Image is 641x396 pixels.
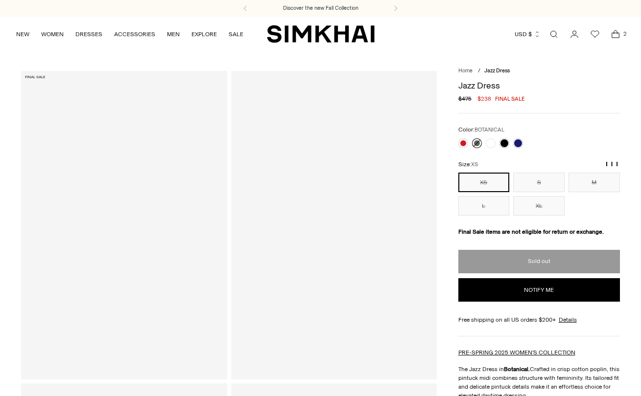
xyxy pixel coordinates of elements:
span: Jazz Dress [484,67,510,74]
a: MEN [167,23,180,45]
a: SIMKHAI [267,24,375,44]
div: Free shipping on all US orders $200+ [458,315,620,324]
button: S [513,173,565,192]
span: $238 [477,94,491,103]
a: PRE-SPRING 2025 WOMEN'S COLLECTION [458,349,575,356]
a: Details [559,315,577,324]
button: XS [458,173,510,192]
h1: Jazz Dress [458,81,620,90]
label: Size: [458,160,478,169]
strong: Final Sale items are not eligible for return or exchange. [458,228,604,235]
strong: Botanical. [504,366,530,373]
a: WOMEN [41,23,64,45]
a: Home [458,67,473,74]
span: BOTANICAL [475,127,504,133]
a: SALE [229,23,243,45]
button: XL [513,196,565,216]
button: Notify me [458,278,620,302]
a: Open search modal [544,24,564,44]
a: Go to the account page [565,24,584,44]
button: L [458,196,510,216]
span: 2 [620,29,629,38]
nav: breadcrumbs [458,67,620,75]
label: Color: [458,125,504,134]
a: DRESSES [75,23,102,45]
a: Wishlist [585,24,605,44]
span: XS [471,161,478,168]
a: EXPLORE [191,23,217,45]
s: $475 [458,94,472,103]
button: M [569,173,620,192]
a: Discover the new Fall Collection [283,4,358,12]
a: Jazz Dress [21,71,227,379]
a: Jazz Dress [231,71,437,379]
div: / [478,67,480,75]
a: NEW [16,23,29,45]
a: ACCESSORIES [114,23,155,45]
a: Open cart modal [606,24,625,44]
button: USD $ [515,23,541,45]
